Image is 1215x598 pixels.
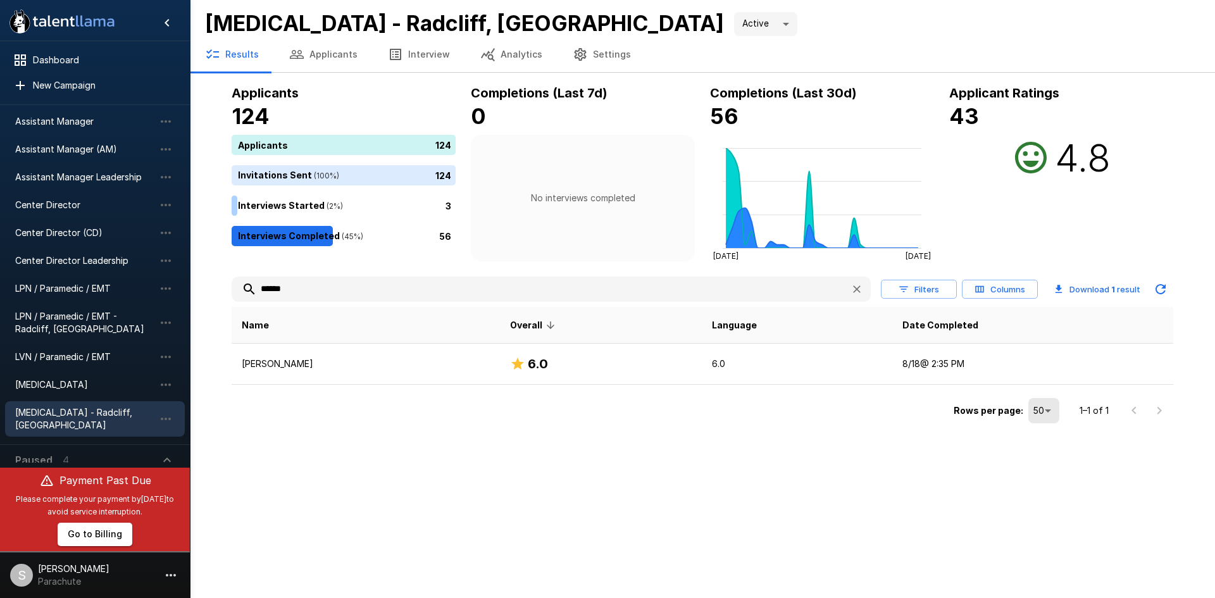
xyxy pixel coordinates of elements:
[881,280,957,299] button: Filters
[962,280,1038,299] button: Columns
[445,199,451,212] p: 3
[1111,284,1115,294] b: 1
[471,103,486,129] b: 0
[435,168,451,182] p: 124
[1049,277,1145,302] button: Download 1 result
[949,85,1059,101] b: Applicant Ratings
[510,318,559,333] span: Overall
[190,37,274,72] button: Results
[710,85,857,101] b: Completions (Last 30d)
[906,251,931,261] tspan: [DATE]
[465,37,558,72] button: Analytics
[949,103,979,129] b: 43
[439,229,451,242] p: 56
[713,251,738,261] tspan: [DATE]
[373,37,465,72] button: Interview
[232,103,270,129] b: 124
[1055,135,1111,180] h2: 4.8
[435,138,451,151] p: 124
[471,85,607,101] b: Completions (Last 7d)
[274,37,373,72] button: Applicants
[710,103,738,129] b: 56
[528,354,548,374] h6: 6.0
[232,85,299,101] b: Applicants
[205,10,724,36] b: [MEDICAL_DATA] - Radcliff, [GEOGRAPHIC_DATA]
[242,358,490,370] p: [PERSON_NAME]
[892,344,1173,385] td: 8/18 @ 2:35 PM
[712,318,757,333] span: Language
[531,192,635,204] p: No interviews completed
[902,318,978,333] span: Date Completed
[1148,277,1173,302] button: Updated Today - 11:23 AM
[1080,404,1109,417] p: 1–1 of 1
[954,404,1023,417] p: Rows per page:
[1028,398,1059,423] div: 50
[242,318,269,333] span: Name
[558,37,646,72] button: Settings
[734,12,797,36] div: Active
[712,358,882,370] p: 6.0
